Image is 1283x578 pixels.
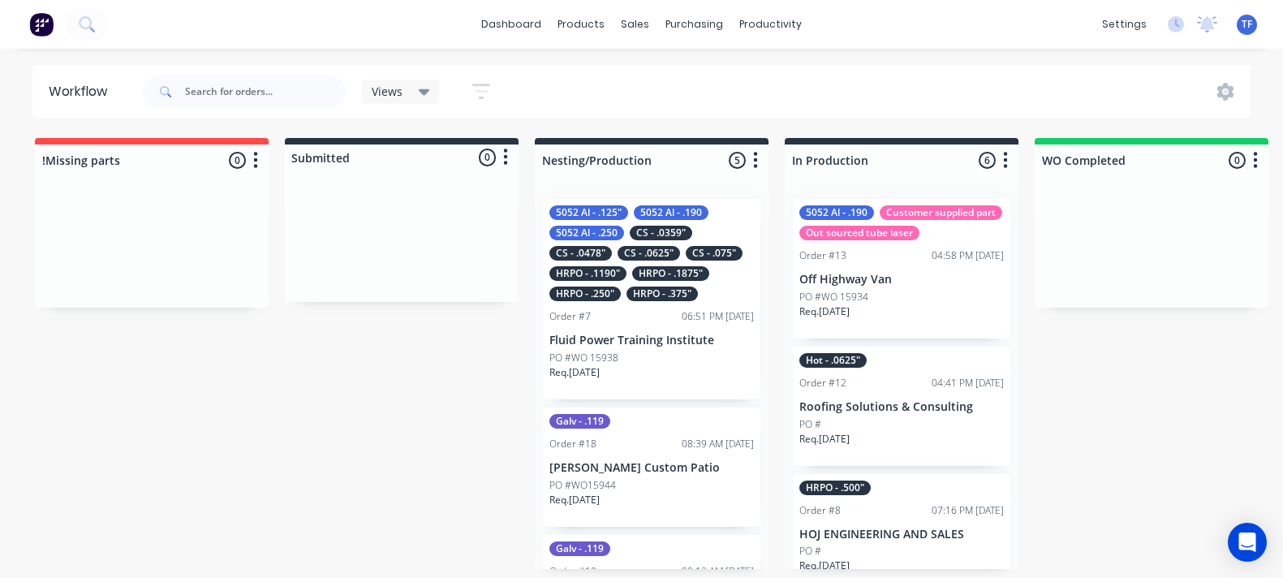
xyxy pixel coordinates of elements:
[618,246,680,261] div: CS - .0625"
[799,481,871,495] div: HRPO - .500"
[682,309,754,324] div: 06:51 PM [DATE]
[880,205,1002,220] div: Customer supplied part
[799,290,868,304] p: PO #WO 15934
[799,226,919,240] div: Out sourced tube laser
[549,365,600,380] p: Req. [DATE]
[799,417,821,432] p: PO #
[799,528,1004,541] p: HOJ ENGINEERING AND SALES
[549,478,616,493] p: PO #WO15944
[549,493,600,507] p: Req. [DATE]
[932,376,1004,390] div: 04:41 PM [DATE]
[799,400,1004,414] p: Roofing Solutions & Consulting
[1228,523,1267,562] div: Open Intercom Messenger
[549,287,621,301] div: HRPO - .250"
[549,12,613,37] div: products
[686,246,743,261] div: CS - .075"
[799,304,850,319] p: Req. [DATE]
[799,544,821,559] p: PO #
[634,205,708,220] div: 5052 Al - .190
[630,226,692,240] div: CS - .0359"
[1094,12,1155,37] div: settings
[932,248,1004,263] div: 04:58 PM [DATE]
[49,82,115,101] div: Workflow
[549,246,612,261] div: CS - .0478"
[549,351,618,365] p: PO #WO 15938
[549,334,754,347] p: Fluid Power Training Institute
[549,266,626,281] div: HRPO - .1190"
[549,414,610,429] div: Galv - .119
[799,503,841,518] div: Order #8
[799,273,1004,287] p: Off Highway Van
[799,559,850,573] p: Req. [DATE]
[793,199,1010,339] div: 5052 Al - .190Customer supplied partOut sourced tube laserOrder #1304:58 PM [DATE]Off Highway Van...
[632,266,709,281] div: HRPO - .1875"
[799,353,867,368] div: Hot - .0625"
[29,12,54,37] img: Factory
[473,12,549,37] a: dashboard
[799,432,850,446] p: Req. [DATE]
[1242,17,1252,32] span: TF
[799,376,846,390] div: Order #12
[549,461,754,475] p: [PERSON_NAME] Custom Patio
[549,541,610,556] div: Galv - .119
[932,503,1004,518] div: 07:16 PM [DATE]
[549,205,628,220] div: 5052 Al - .125"
[657,12,731,37] div: purchasing
[543,199,760,399] div: 5052 Al - .125"5052 Al - .1905052 Al - .250CS - .0359"CS - .0478"CS - .0625"CS - .075"HRPO - .119...
[682,437,754,451] div: 08:39 AM [DATE]
[799,205,874,220] div: 5052 Al - .190
[543,408,760,527] div: Galv - .119Order #1808:39 AM [DATE][PERSON_NAME] Custom PatioPO #WO15944Req.[DATE]
[549,437,596,451] div: Order #18
[549,309,591,324] div: Order #7
[372,83,403,100] span: Views
[793,347,1010,466] div: Hot - .0625"Order #1204:41 PM [DATE]Roofing Solutions & ConsultingPO #Req.[DATE]
[799,248,846,263] div: Order #13
[731,12,810,37] div: productivity
[613,12,657,37] div: sales
[626,287,698,301] div: HRPO - .375"
[185,75,346,108] input: Search for orders...
[549,226,624,240] div: 5052 Al - .250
